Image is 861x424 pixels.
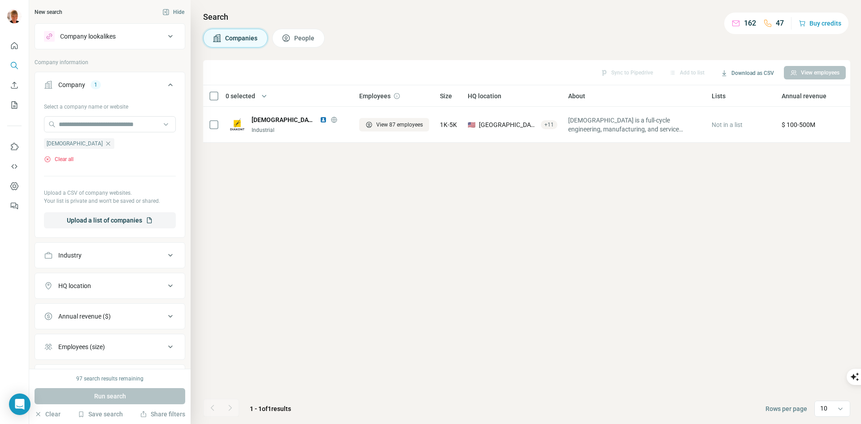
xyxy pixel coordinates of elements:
[44,155,74,163] button: Clear all
[230,118,244,132] img: Logo of Diakont
[541,121,557,129] div: + 11
[58,251,82,260] div: Industry
[252,115,315,124] span: [DEMOGRAPHIC_DATA]
[35,275,185,297] button: HQ location
[294,34,315,43] span: People
[820,404,827,413] p: 10
[58,342,105,351] div: Employees (size)
[7,158,22,175] button: Use Surfe API
[252,126,348,134] div: Industrial
[765,404,807,413] span: Rows per page
[7,198,22,214] button: Feedback
[7,139,22,155] button: Use Surfe on LinkedIn
[440,92,452,101] span: Size
[35,336,185,358] button: Employees (size)
[60,32,116,41] div: Company lookalikes
[776,18,784,29] p: 47
[44,197,176,205] p: Your list is private and won't be saved or shared.
[468,92,501,101] span: HQ location
[568,116,701,134] span: [DEMOGRAPHIC_DATA] is a full-cycle engineering, manufacturing, and service company with a North A...
[35,26,185,47] button: Company lookalikes
[58,80,85,89] div: Company
[7,38,22,54] button: Quick start
[782,121,815,128] span: $ 100-500M
[359,118,429,131] button: View 87 employees
[714,66,780,80] button: Download as CSV
[58,281,91,290] div: HQ location
[250,405,291,412] span: results
[91,81,101,89] div: 1
[7,9,22,23] img: Avatar
[250,405,262,412] span: 1 - 1
[35,245,185,266] button: Industry
[140,410,185,419] button: Share filters
[799,17,841,30] button: Buy credits
[35,8,62,16] div: New search
[320,116,327,123] img: LinkedIn logo
[712,92,726,101] span: Lists
[78,410,123,419] button: Save search
[35,306,185,327] button: Annual revenue ($)
[7,57,22,74] button: Search
[262,405,268,412] span: of
[44,212,176,228] button: Upload a list of companies
[44,189,176,197] p: Upload a CSV of company websites.
[47,140,103,148] span: [DEMOGRAPHIC_DATA]
[359,92,391,101] span: Employees
[468,120,475,129] span: 🇺🇸
[35,410,61,419] button: Clear
[712,121,743,128] span: Not in a list
[744,18,756,29] p: 162
[479,120,537,129] span: [GEOGRAPHIC_DATA], [US_STATE]
[35,58,185,66] p: Company information
[376,121,423,129] span: View 87 employees
[7,77,22,93] button: Enrich CSV
[782,92,826,101] span: Annual revenue
[7,178,22,194] button: Dashboard
[156,5,191,19] button: Hide
[226,92,255,101] span: 0 selected
[58,312,111,321] div: Annual revenue ($)
[76,375,143,383] div: 97 search results remaining
[35,367,185,388] button: Technologies
[568,92,585,101] span: About
[9,393,30,415] div: Open Intercom Messenger
[7,97,22,113] button: My lists
[203,11,850,23] h4: Search
[44,99,176,111] div: Select a company name or website
[268,405,271,412] span: 1
[225,34,258,43] span: Companies
[35,74,185,99] button: Company1
[440,120,457,129] span: 1K-5K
